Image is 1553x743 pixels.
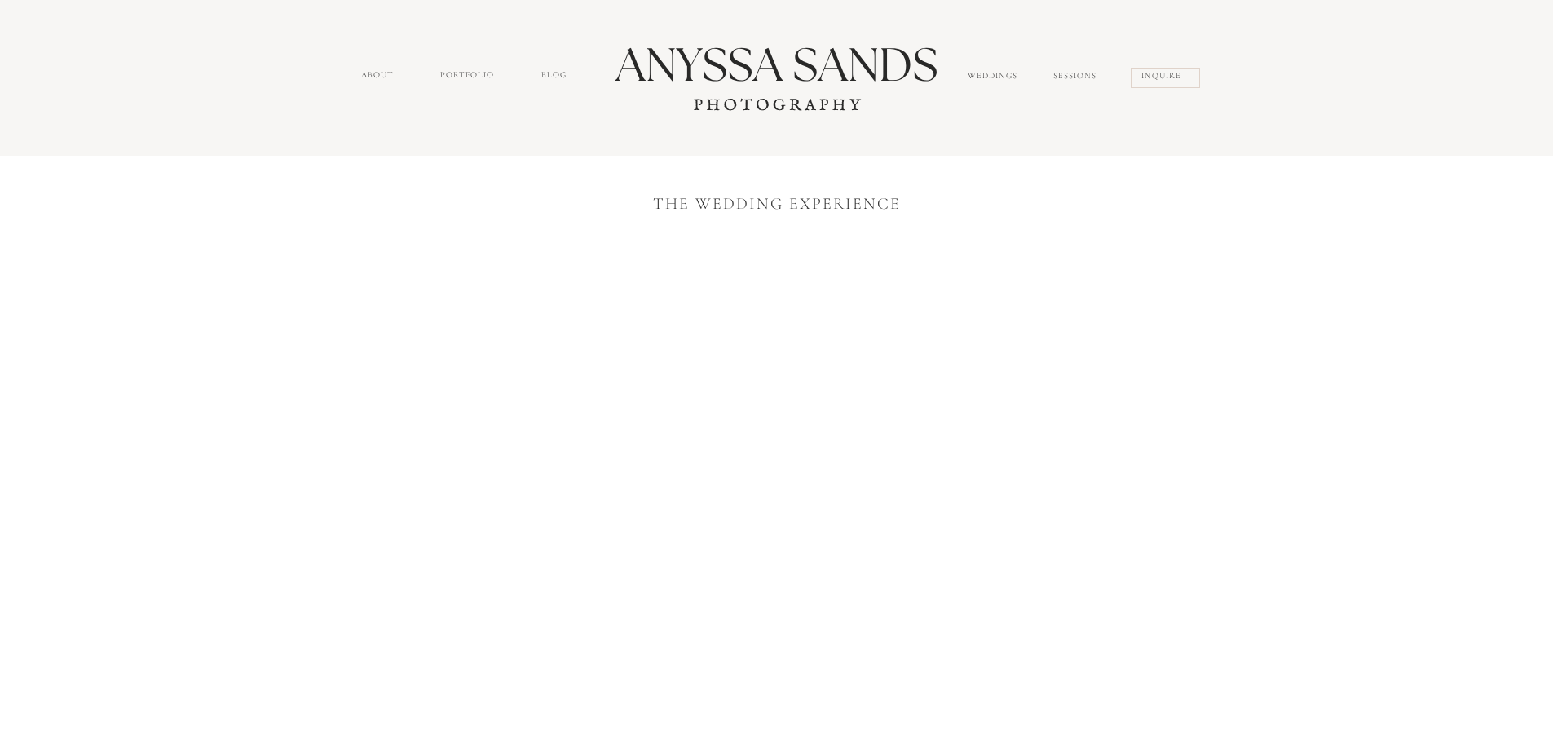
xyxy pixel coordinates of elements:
a: Blog [541,69,579,87]
a: sessions [1053,69,1113,89]
a: about [361,69,406,87]
nav: the wedding experience [607,192,947,223]
a: inquire [1141,69,1194,88]
a: Weddings [968,69,1036,88]
a: portfolio [440,69,510,87]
